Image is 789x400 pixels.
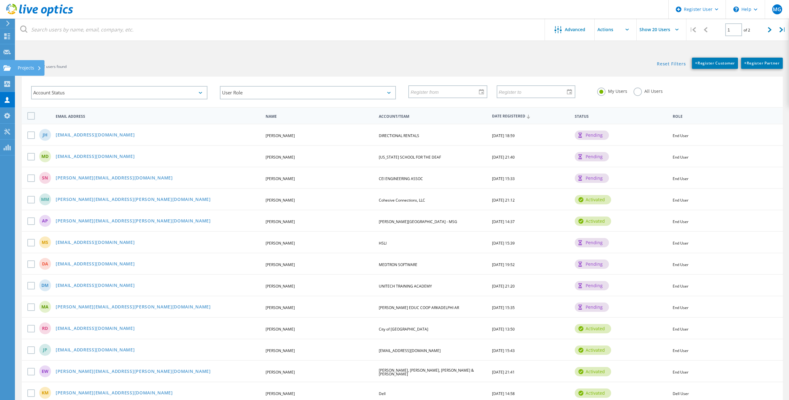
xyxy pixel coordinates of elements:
span: City of [GEOGRAPHIC_DATA] [379,326,428,332]
a: [EMAIL_ADDRESS][DOMAIN_NAME] [56,283,135,288]
span: MD [41,154,49,159]
span: HSLI [379,240,387,246]
span: [DATE] 19:52 [492,262,515,267]
span: 22 users found [41,64,67,69]
span: [PERSON_NAME] [266,283,295,289]
div: User Role [220,86,396,99]
span: EW [42,369,49,374]
a: [PERSON_NAME][EMAIL_ADDRESS][DOMAIN_NAME] [56,176,173,181]
div: pending [575,131,609,140]
span: MG [773,7,781,12]
b: + [695,60,698,66]
div: Account Status [31,86,207,99]
span: End User [673,198,689,203]
span: End User [673,283,689,289]
div: | [776,19,789,41]
span: [DATE] 15:35 [492,305,515,310]
div: pending [575,238,609,247]
span: Dell User [673,391,689,396]
input: Register to [497,86,570,98]
span: AP [42,219,48,223]
div: activated [575,388,611,398]
a: Live Optics Dashboard [6,13,73,17]
div: activated [575,367,611,376]
div: pending [575,302,609,312]
span: UNITECH TRAINING ACADEMY [379,283,432,289]
b: + [744,60,747,66]
span: Register Customer [695,60,735,66]
span: Date Registered [492,114,569,118]
span: [PERSON_NAME] [266,219,295,224]
span: Register Partner [744,60,780,66]
span: [PERSON_NAME][GEOGRAPHIC_DATA] - MSG [379,219,457,224]
a: [EMAIL_ADDRESS][DOMAIN_NAME] [56,133,135,138]
a: [EMAIL_ADDRESS][DOMAIN_NAME] [56,154,135,160]
span: End User [673,155,689,160]
span: Account/Team [379,115,487,118]
span: [PERSON_NAME] [266,369,295,375]
span: [PERSON_NAME] [266,133,295,138]
div: activated [575,217,611,226]
span: [US_STATE] SCHOOL FOR THE DEAF [379,155,441,160]
span: RD [42,326,48,331]
span: [PERSON_NAME], [PERSON_NAME], [PERSON_NAME] & [PERSON_NAME] [379,368,474,377]
div: pending [575,152,609,161]
a: [PERSON_NAME][EMAIL_ADDRESS][PERSON_NAME][DOMAIN_NAME] [56,305,211,310]
span: [DATE] 14:58 [492,391,515,396]
span: Dell [379,391,386,396]
div: | [686,19,699,41]
a: [PERSON_NAME][EMAIL_ADDRESS][PERSON_NAME][DOMAIN_NAME] [56,197,211,202]
span: End User [673,326,689,332]
input: Register from [409,86,482,98]
span: MM [41,197,49,202]
span: [DATE] 15:33 [492,176,515,181]
span: Status [575,115,667,118]
span: Cohesive Connections, LLC [379,198,425,203]
a: [EMAIL_ADDRESS][DOMAIN_NAME] [56,240,135,245]
span: JH [43,133,48,137]
label: All Users [634,88,663,93]
span: JP [43,348,47,352]
span: [PERSON_NAME] [266,155,295,160]
span: [DATE] 18:59 [492,133,515,138]
span: [PERSON_NAME] [266,348,295,353]
span: [EMAIL_ADDRESS][DOMAIN_NAME] [379,348,441,353]
span: [PERSON_NAME] [266,176,295,181]
span: [PERSON_NAME] [266,262,295,267]
span: [PERSON_NAME] [266,240,295,246]
span: [PERSON_NAME] [266,305,295,310]
a: [EMAIL_ADDRESS][DOMAIN_NAME] [56,326,135,331]
a: Reset Filters [657,62,686,67]
span: [DATE] 21:20 [492,283,515,289]
a: [PERSON_NAME][EMAIL_ADDRESS][PERSON_NAME][DOMAIN_NAME] [56,369,211,374]
span: of 2 [744,27,750,33]
span: End User [673,348,689,353]
input: Search users by name, email, company, etc. [16,19,545,40]
span: [DATE] 21:40 [492,155,515,160]
div: pending [575,174,609,183]
a: +Register Customer [692,58,738,69]
div: Projects [18,66,41,70]
div: pending [575,281,609,290]
span: MEDTRON SOFTWARE [379,262,417,267]
span: [PERSON_NAME] [266,326,295,332]
div: activated [575,345,611,355]
span: End User [673,369,689,375]
label: My Users [597,88,627,93]
span: [DATE] 15:39 [492,240,515,246]
span: Email Address [56,115,260,118]
span: [DATE] 21:41 [492,369,515,375]
span: [DATE] 14:37 [492,219,515,224]
span: Name [266,115,374,118]
span: MA [41,305,49,309]
span: End User [673,176,689,181]
a: [PERSON_NAME][EMAIL_ADDRESS][DOMAIN_NAME] [56,391,173,396]
span: [DATE] 21:12 [492,198,515,203]
span: Role [673,115,773,118]
span: DA [42,262,48,266]
span: End User [673,133,689,138]
a: [PERSON_NAME][EMAIL_ADDRESS][PERSON_NAME][DOMAIN_NAME] [56,219,211,224]
span: [DATE] 13:50 [492,326,515,332]
a: [EMAIL_ADDRESS][DOMAIN_NAME] [56,348,135,353]
span: [DATE] 15:43 [492,348,515,353]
